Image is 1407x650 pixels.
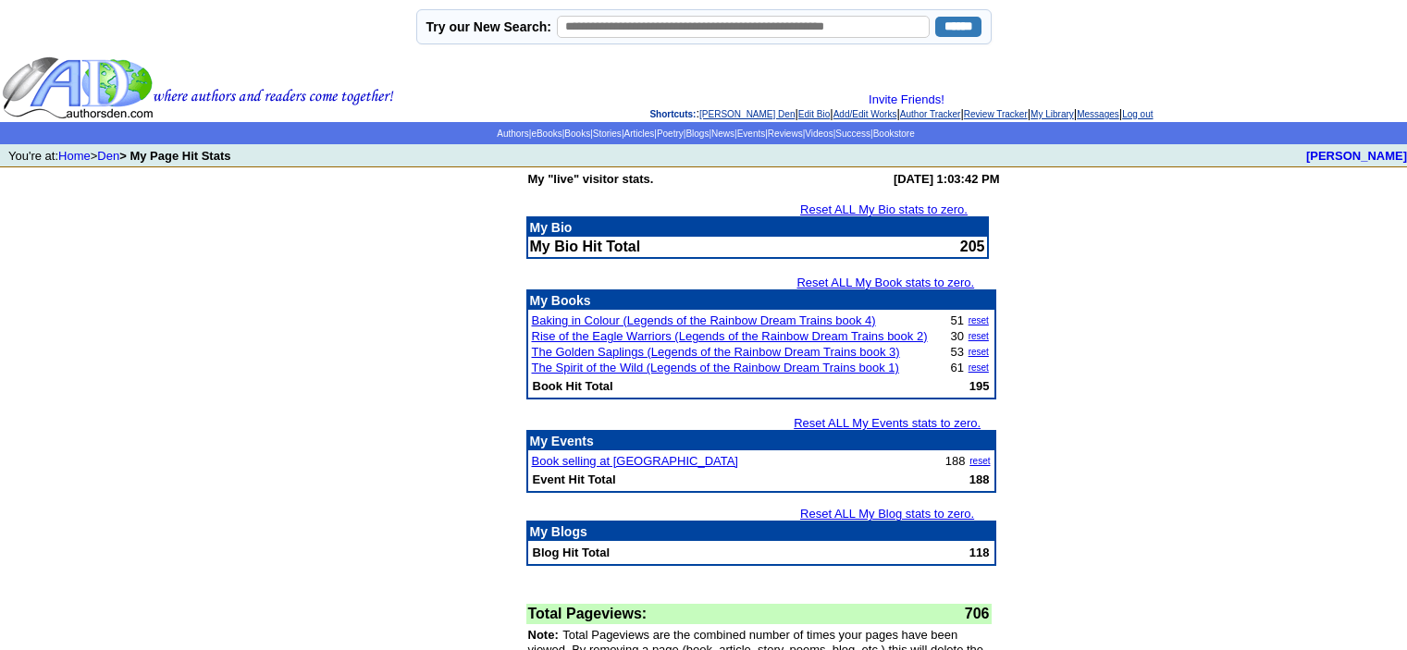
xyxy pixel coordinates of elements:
[530,293,993,308] p: My Books
[950,361,963,374] font: 61
[873,129,915,139] a: Bookstore
[969,546,990,559] b: 118
[800,202,968,216] a: Reset ALL My Bio stats to zero.
[950,329,963,343] font: 30
[532,345,900,359] a: The Golden Saplings (Legends of the Rainbow Dream Trains book 3)
[737,129,766,139] a: Events
[528,606,648,621] font: Total Pageviews:
[532,361,899,374] a: The Spirit of the Wild (Legends of the Rainbow Dream Trains book 1)
[969,347,989,357] a: reset
[1031,109,1074,119] a: My Library
[497,129,528,139] a: Authors
[528,628,559,642] font: Note:
[533,546,611,559] b: Blog Hit Total
[58,149,91,163] a: Home
[426,19,551,34] label: Try our New Search:
[97,149,119,163] a: Den
[657,129,684,139] a: Poetry
[964,109,1028,119] a: Review Tracker
[969,315,989,325] a: reset
[699,109,795,119] a: [PERSON_NAME] Den
[833,109,897,119] a: Add/Edit Works
[711,129,734,139] a: News
[950,345,963,359] font: 53
[965,606,990,621] font: 706
[530,220,985,235] p: My Bio
[649,109,696,119] span: Shortcuts:
[530,524,993,539] p: My Blogs
[623,129,654,139] a: Articles
[530,434,993,448] p: My Events
[894,172,1000,186] b: [DATE] 1:03:42 PM
[794,416,981,430] a: Reset ALL My Events stats to zero.
[800,507,974,521] a: Reset ALL My Blog stats to zero.
[950,313,963,327] font: 51
[1122,109,1153,119] a: Log out
[869,92,944,106] a: Invite Friends!
[564,129,590,139] a: Books
[768,129,803,139] a: Reviews
[960,239,985,254] font: 205
[969,379,990,393] b: 195
[532,329,928,343] a: Rise of the Eagle Warriors (Legends of the Rainbow Dream Trains book 2)
[398,92,1405,120] div: : | | | | | | |
[796,276,974,289] a: Reset ALL My Book stats to zero.
[900,109,961,119] a: Author Tracker
[1306,149,1407,163] a: [PERSON_NAME]
[685,129,709,139] a: Blogs
[119,149,230,163] b: > My Page Hit Stats
[532,454,738,468] a: Book selling at [GEOGRAPHIC_DATA]
[969,331,989,341] a: reset
[945,454,966,468] font: 188
[533,472,616,486] b: Event Hit Total
[530,239,641,254] b: My Bio Hit Total
[835,129,870,139] a: Success
[533,379,613,393] b: Book Hit Total
[528,172,654,186] b: My "live" visitor stats.
[2,55,394,120] img: header_logo2.gif
[969,456,990,466] a: reset
[798,109,830,119] a: Edit Bio
[8,149,230,163] font: You're at: >
[969,472,990,486] b: 188
[531,129,562,139] a: eBooks
[1077,109,1119,119] a: Messages
[805,129,833,139] a: Videos
[969,362,989,373] a: reset
[532,313,876,327] a: Baking in Colour (Legends of the Rainbow Dream Trains book 4)
[593,129,622,139] a: Stories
